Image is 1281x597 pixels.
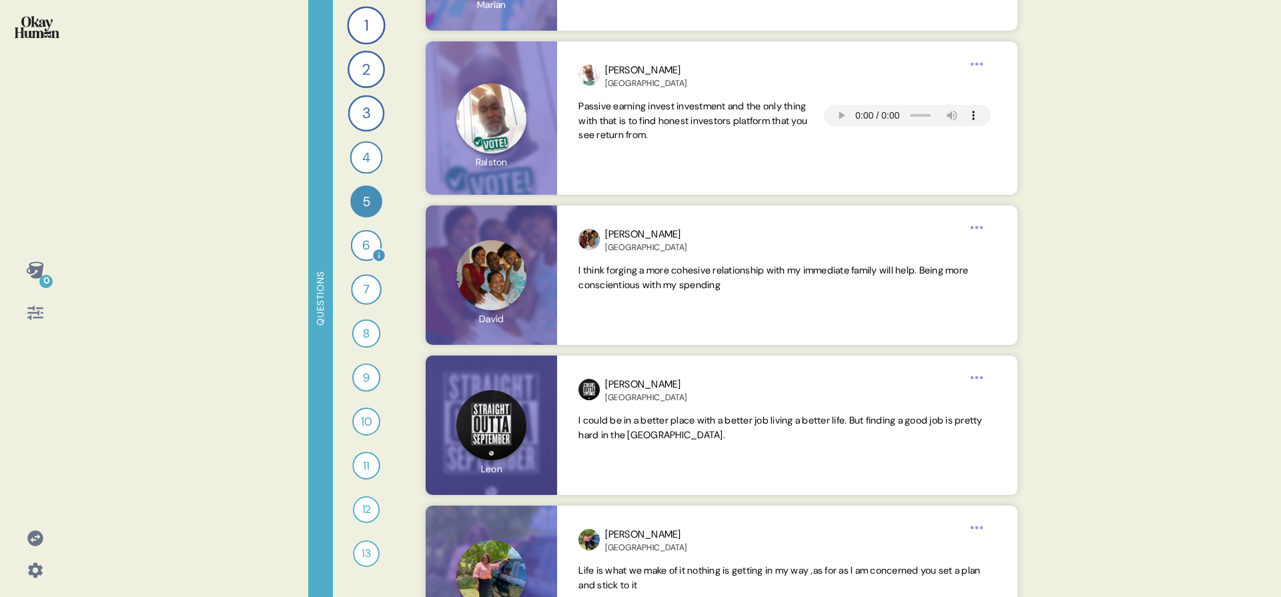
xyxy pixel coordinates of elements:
[578,264,968,291] span: I think forging a more cohesive relationship with my immediate family will help. Being more consc...
[39,275,53,288] div: 0
[578,100,807,141] span: Passive earning invest investment and the only thing with that is to find honest investors platfo...
[605,78,687,89] div: [GEOGRAPHIC_DATA]
[352,320,380,348] div: 8
[351,274,382,305] div: 7
[605,227,687,242] div: [PERSON_NAME]
[352,408,380,436] div: 10
[605,527,687,542] div: [PERSON_NAME]
[352,364,380,392] div: 9
[353,496,380,523] div: 12
[15,16,59,38] img: okayhuman.3b1b6348.png
[347,6,385,44] div: 1
[350,185,382,217] div: 5
[348,51,385,88] div: 2
[578,229,600,250] img: profilepic_24358452710502157.jpg
[578,564,980,591] span: Life is what we make of it nothing is getting in my way ,as for as I am concerned you set a plan ...
[605,392,687,403] div: [GEOGRAPHIC_DATA]
[351,230,382,261] div: 6
[353,540,380,567] div: 13
[350,141,383,174] div: 4
[578,529,600,550] img: profilepic_24192221807147463.jpg
[352,452,380,479] div: 11
[578,379,600,400] img: profilepic_8752872518170327.jpg
[348,95,385,132] div: 3
[578,65,600,86] img: profilepic_24694711016807693.jpg
[605,542,687,553] div: [GEOGRAPHIC_DATA]
[578,414,982,441] span: I could be in a better place with a better job living a better life. But finding a good job is pr...
[605,377,687,392] div: [PERSON_NAME]
[605,63,687,78] div: [PERSON_NAME]
[605,242,687,253] div: [GEOGRAPHIC_DATA]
